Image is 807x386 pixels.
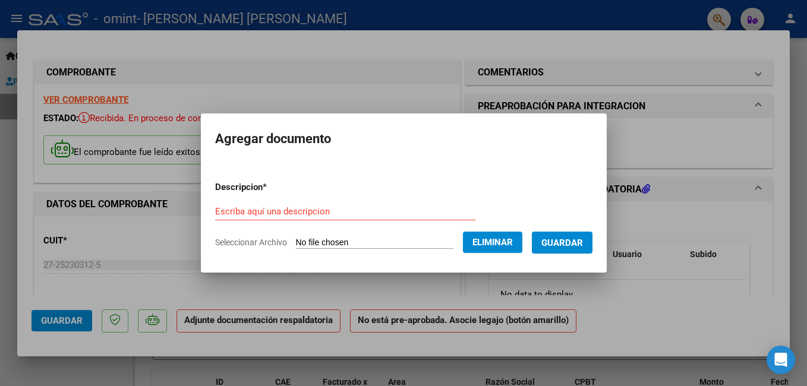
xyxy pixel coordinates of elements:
[215,181,329,194] p: Descripcion
[463,232,522,253] button: Eliminar
[215,238,287,247] span: Seleccionar Archivo
[215,128,592,150] h2: Agregar documento
[767,346,795,374] div: Open Intercom Messenger
[532,232,592,254] button: Guardar
[541,238,583,248] span: Guardar
[472,237,513,248] span: Eliminar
